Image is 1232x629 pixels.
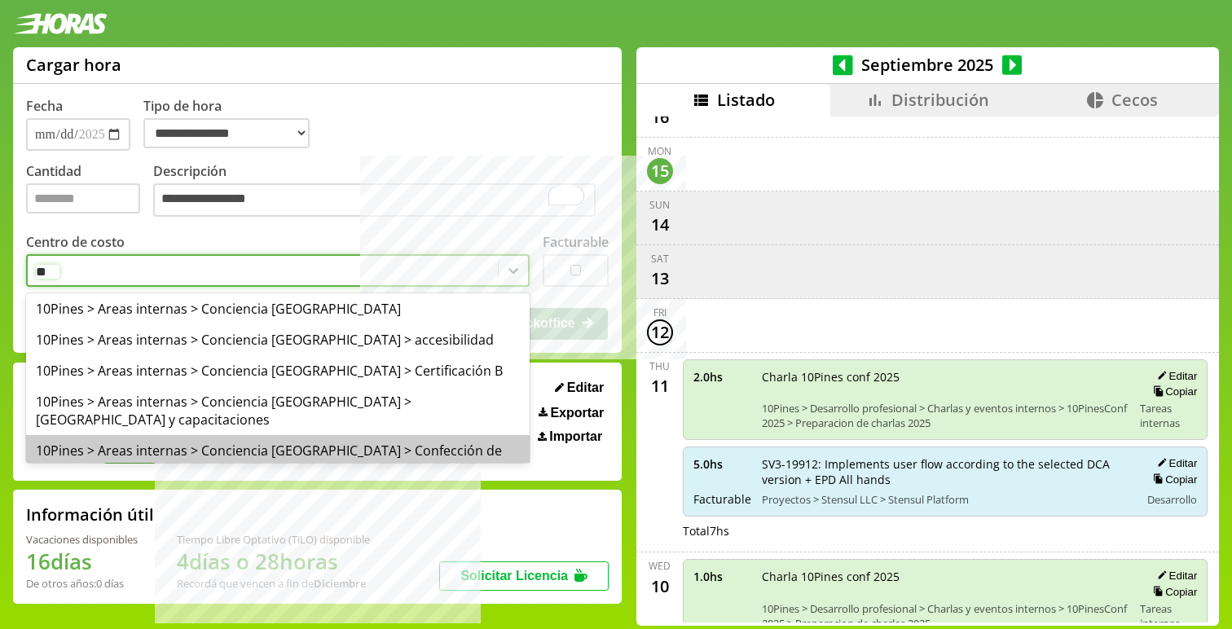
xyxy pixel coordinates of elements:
span: Distribución [891,89,989,111]
div: 13 [647,266,673,292]
textarea: To enrich screen reader interactions, please activate Accessibility in Grammarly extension settings [153,183,596,218]
span: Facturable [693,491,750,507]
button: Editar [1152,569,1197,583]
button: Solicitar Licencia [439,561,609,591]
span: Solicitar Licencia [460,569,568,583]
h1: Cargar hora [26,54,121,76]
span: 1.0 hs [693,569,750,584]
div: Recordá que vencen a fin de [177,576,370,591]
span: Importar [549,429,602,444]
span: Septiembre 2025 [853,54,1002,76]
div: De otros años: 0 días [26,576,138,591]
label: Facturable [543,233,609,251]
div: 10Pines > Areas internas > Conciencia [GEOGRAPHIC_DATA] > accesibilidad [26,324,530,355]
label: Descripción [153,162,609,222]
label: Fecha [26,97,63,115]
span: Cecos [1111,89,1158,111]
div: 15 [647,158,673,184]
div: 12 [647,319,673,345]
div: 16 [647,104,673,130]
select: Tipo de hora [143,118,310,148]
button: Copiar [1148,585,1197,599]
span: Exportar [550,406,604,420]
b: Diciembre [314,576,366,591]
button: Copiar [1148,385,1197,398]
div: Vacaciones disponibles [26,532,138,547]
div: 10Pines > Areas internas > Conciencia [GEOGRAPHIC_DATA] > Certificación B [26,355,530,386]
span: Editar [567,380,604,395]
div: Tiempo Libre Optativo (TiLO) disponible [177,532,370,547]
div: scrollable content [636,117,1219,623]
span: Charla 10Pines conf 2025 [762,369,1129,385]
div: 10Pines > Areas internas > Conciencia [GEOGRAPHIC_DATA] > Confección de [PERSON_NAME] [26,435,530,484]
span: 5.0 hs [693,456,750,472]
div: Fri [653,306,667,319]
button: Editar [1152,456,1197,470]
input: Cantidad [26,183,140,213]
span: Charla 10Pines conf 2025 [762,569,1129,584]
span: Desarrollo [1147,492,1197,507]
div: 14 [647,212,673,238]
span: Proyectos > Stensul LLC > Stensul Platform [762,492,1129,507]
h1: 4 días o 28 horas [177,547,370,576]
h1: 16 días [26,547,138,576]
img: logotipo [13,13,108,34]
div: 11 [647,373,673,399]
div: Thu [649,359,670,373]
button: Copiar [1148,473,1197,486]
button: Editar [1152,369,1197,383]
div: Total 7 hs [683,523,1208,539]
div: 10 [647,573,673,599]
button: Exportar [534,405,609,421]
span: Tareas internas [1140,401,1197,430]
button: Editar [550,380,609,396]
div: Sat [651,252,669,266]
div: 10Pines > Areas internas > Conciencia [GEOGRAPHIC_DATA] [26,293,530,324]
div: Sun [649,198,670,212]
span: 2.0 hs [693,369,750,385]
label: Tipo de hora [143,97,323,151]
div: Wed [649,559,671,573]
span: SV3-19912: Implements user flow according to the selected DCA version + EPD All hands [762,456,1129,487]
label: Cantidad [26,162,153,222]
span: Listado [717,89,775,111]
h2: Información útil [26,504,154,526]
span: 10Pines > Desarrollo profesional > Charlas y eventos internos > 10PinesConf 2025 > Preparacion de... [762,401,1129,430]
div: 10Pines > Areas internas > Conciencia [GEOGRAPHIC_DATA] > [GEOGRAPHIC_DATA] y capacitaciones [26,386,530,435]
label: Centro de costo [26,233,125,251]
div: Mon [648,144,671,158]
